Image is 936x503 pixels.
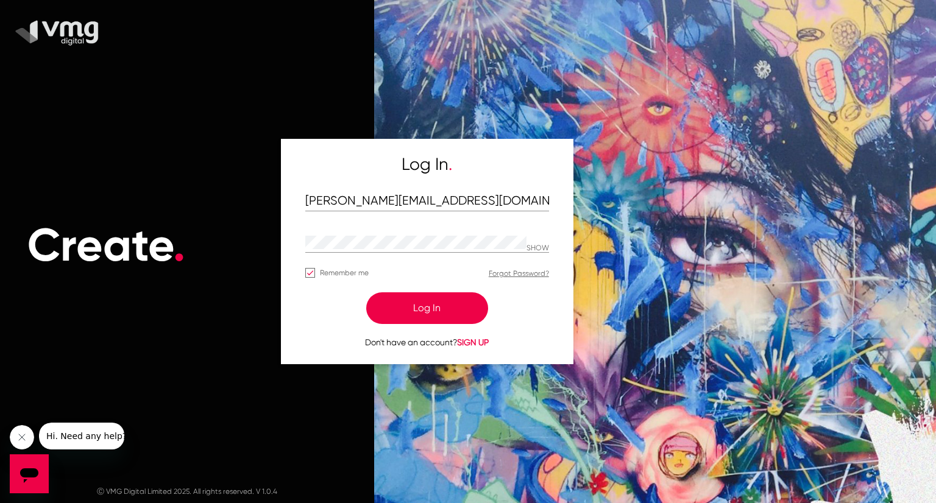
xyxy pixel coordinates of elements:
[448,154,452,174] span: .
[366,292,488,324] button: Log In
[305,194,549,208] input: Email Address
[320,266,369,280] span: Remember me
[526,244,549,253] p: Hide password
[457,337,489,347] span: SIGN UP
[10,454,49,493] iframe: Button to launch messaging window
[7,9,88,18] span: Hi. Need any help?
[489,269,549,278] a: Forgot Password?
[173,217,185,273] span: .
[39,423,124,449] iframe: Message from company
[10,425,34,449] iframe: Close message
[305,154,549,175] h5: Log In
[305,336,549,349] p: Don't have an account?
